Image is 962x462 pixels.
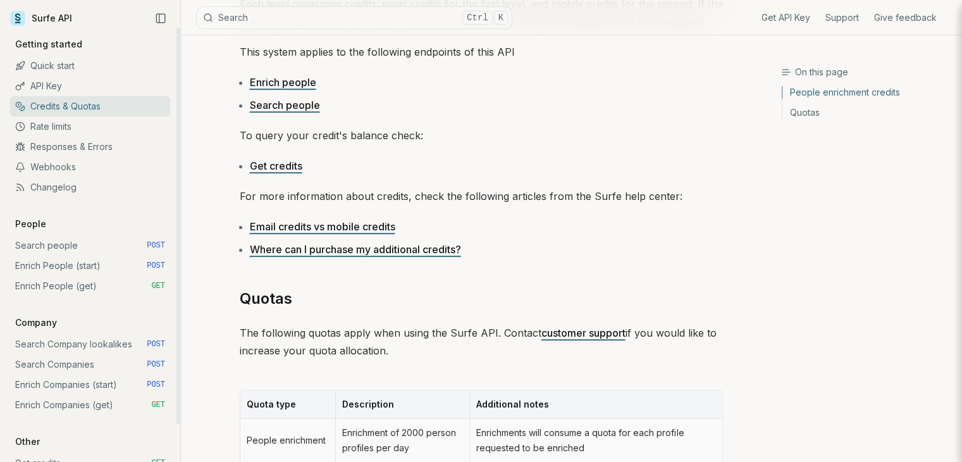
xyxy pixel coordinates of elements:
a: Quick start [10,56,170,76]
a: Search Companies POST [10,354,170,375]
p: For more information about credits, check the following articles from the Surfe help center: [240,187,723,205]
a: Enrich People (start) POST [10,256,170,276]
span: POST [147,240,165,251]
p: Getting started [10,38,87,51]
p: Company [10,316,62,329]
a: Quotas [240,289,292,309]
a: Webhooks [10,157,170,177]
a: Enrich Companies (start) POST [10,375,170,395]
kbd: K [494,11,508,25]
span: POST [147,380,165,390]
a: Support [825,11,859,24]
span: GET [151,281,165,291]
a: Responses & Errors [10,137,170,157]
p: People [10,218,51,230]
span: POST [147,339,165,349]
button: SearchCtrlK [196,6,512,29]
a: Enrich Companies (get) GET [10,395,170,415]
a: Enrich people [250,76,316,89]
th: Additional notes [469,390,722,419]
a: customer support [541,327,626,339]
p: This system applies to the following endpoints of this API [240,43,723,61]
a: Changelog [10,177,170,197]
a: Search people POST [10,235,170,256]
a: Search people [250,99,320,111]
p: Other [10,435,45,448]
h3: On this page [781,66,952,78]
a: Surfe API [10,9,72,28]
a: Get API Key [762,11,810,24]
a: API Key [10,76,170,96]
th: Description [335,390,469,419]
a: Credits & Quotas [10,96,170,116]
button: Collapse Sidebar [151,9,170,28]
a: Get credits [250,159,302,172]
span: GET [151,400,165,410]
a: People enrichment credits [782,86,952,103]
a: Email credits vs mobile credits [250,220,395,233]
a: Give feedback [874,11,937,24]
p: To query your credit's balance check: [240,127,723,144]
a: Enrich People (get) GET [10,276,170,296]
a: Quotas [782,103,952,119]
a: Rate limits [10,116,170,137]
p: The following quotas apply when using the Surfe API. Contact if you would like to increase your q... [240,324,723,359]
kbd: Ctrl [462,11,493,25]
th: Quota type [240,390,336,419]
a: Search Company lookalikes POST [10,334,170,354]
a: Where can I purchase my additional credits? [250,243,461,256]
span: POST [147,359,165,370]
span: POST [147,261,165,271]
